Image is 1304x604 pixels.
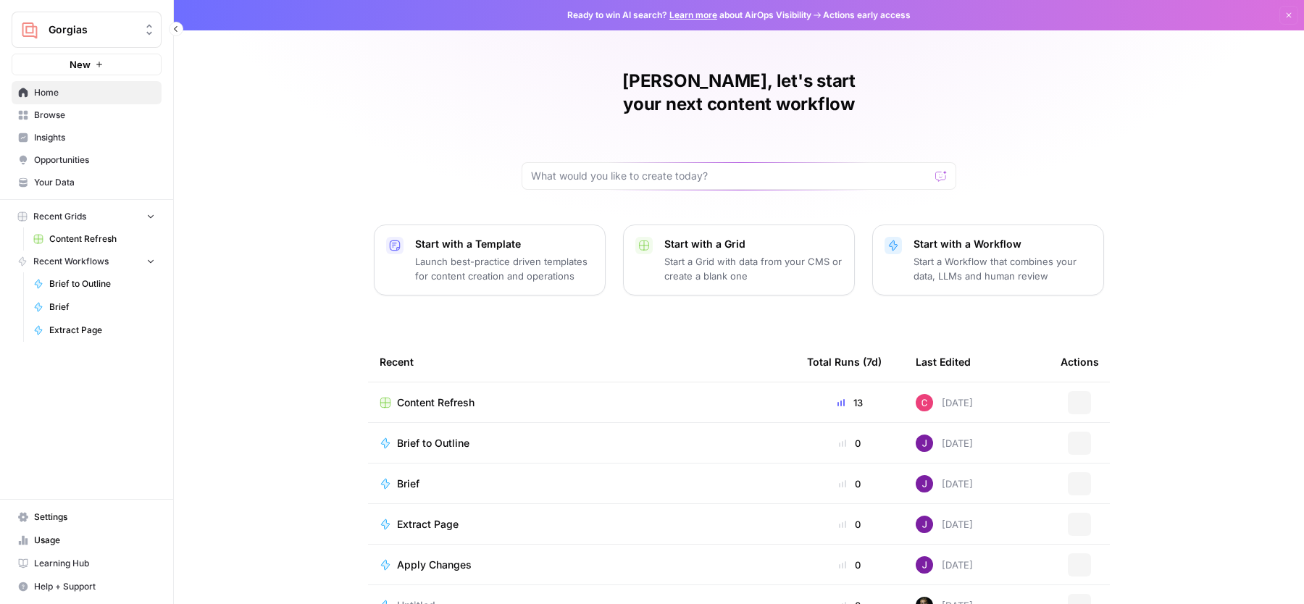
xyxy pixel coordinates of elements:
span: Recent Workflows [33,255,109,268]
a: Settings [12,506,162,529]
img: tdy2wcysgnlkvguarj8vwq4qa7zw [916,394,933,411]
span: Opportunities [34,154,155,167]
a: Content Refresh [27,227,162,251]
span: Extract Page [49,324,155,337]
p: Start a Grid with data from your CMS or create a blank one [664,254,843,283]
div: [DATE] [916,556,973,574]
img: nj1ssy6o3lyd6ijko0eoja4aphzn [916,475,933,492]
div: Total Runs (7d) [807,342,882,382]
a: Learning Hub [12,552,162,575]
input: What would you like to create today? [531,169,929,183]
span: Ready to win AI search? about AirOps Visibility [567,9,811,22]
div: Last Edited [916,342,971,382]
img: nj1ssy6o3lyd6ijko0eoja4aphzn [916,516,933,533]
span: Actions early access [823,9,911,22]
a: Learn more [669,9,717,20]
span: Brief to Outline [397,436,469,450]
img: nj1ssy6o3lyd6ijko0eoja4aphzn [916,435,933,452]
span: Brief to Outline [49,277,155,290]
button: Start with a WorkflowStart a Workflow that combines your data, LLMs and human review [872,225,1104,295]
a: Brief [27,295,162,319]
span: Recent Grids [33,210,86,223]
span: Brief [397,477,419,491]
div: 0 [807,517,893,532]
button: Help + Support [12,575,162,598]
span: Gorgias [49,22,136,37]
span: Usage [34,534,155,547]
p: Start with a Template [415,237,593,251]
div: 0 [807,436,893,450]
p: Start a Workflow that combines your data, LLMs and human review [914,254,1092,283]
span: Brief [49,301,155,314]
span: Home [34,86,155,99]
div: 13 [807,395,893,410]
a: Browse [12,104,162,127]
a: Your Data [12,171,162,194]
span: Learning Hub [34,557,155,570]
a: Opportunities [12,148,162,172]
button: Workspace: Gorgias [12,12,162,48]
div: [DATE] [916,516,973,533]
a: Brief to Outline [380,436,784,450]
p: Start with a Grid [664,237,843,251]
h1: [PERSON_NAME], let's start your next content workflow [522,70,956,116]
div: 0 [807,558,893,572]
div: [DATE] [916,475,973,492]
a: Brief [380,477,784,491]
span: Extract Page [397,517,459,532]
button: Recent Workflows [12,251,162,272]
img: Gorgias Logo [17,17,43,43]
div: [DATE] [916,435,973,452]
button: Recent Grids [12,206,162,227]
img: nj1ssy6o3lyd6ijko0eoja4aphzn [916,556,933,574]
a: Usage [12,529,162,552]
span: Apply Changes [397,558,472,572]
button: Start with a GridStart a Grid with data from your CMS or create a blank one [623,225,855,295]
span: Help + Support [34,580,155,593]
span: Your Data [34,176,155,189]
a: Brief to Outline [27,272,162,295]
span: Settings [34,511,155,524]
span: Insights [34,131,155,144]
a: Insights [12,126,162,149]
span: Content Refresh [397,395,475,410]
a: Apply Changes [380,558,784,572]
p: Launch best-practice driven templates for content creation and operations [415,254,593,283]
a: Extract Page [27,319,162,342]
p: Start with a Workflow [914,237,1092,251]
div: Actions [1061,342,1099,382]
span: Browse [34,109,155,122]
a: Home [12,81,162,104]
span: New [70,57,91,72]
button: New [12,54,162,75]
a: Content Refresh [380,395,784,410]
a: Extract Page [380,517,784,532]
div: Recent [380,342,784,382]
span: Content Refresh [49,232,155,246]
div: 0 [807,477,893,491]
button: Start with a TemplateLaunch best-practice driven templates for content creation and operations [374,225,606,295]
div: [DATE] [916,394,973,411]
